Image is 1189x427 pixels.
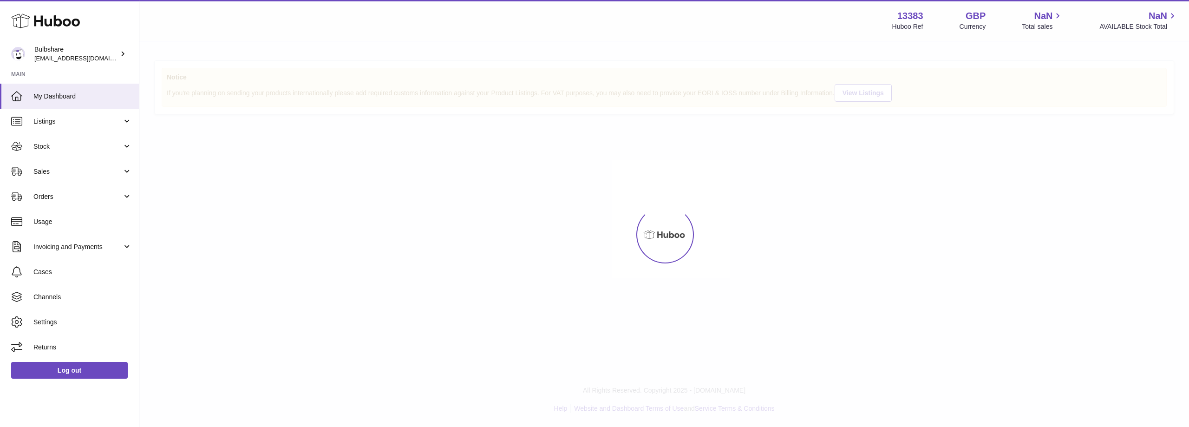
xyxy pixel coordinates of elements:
[34,54,137,62] span: [EMAIL_ADDRESS][DOMAIN_NAME]
[33,318,132,327] span: Settings
[33,167,122,176] span: Sales
[33,117,122,126] span: Listings
[33,268,132,276] span: Cases
[1022,22,1063,31] span: Total sales
[1099,10,1178,31] a: NaN AVAILABLE Stock Total
[33,293,132,302] span: Channels
[33,142,122,151] span: Stock
[11,47,25,61] img: rimmellive@bulbshare.com
[966,10,986,22] strong: GBP
[34,45,118,63] div: Bulbshare
[33,217,132,226] span: Usage
[1099,22,1178,31] span: AVAILABLE Stock Total
[33,92,132,101] span: My Dashboard
[897,10,923,22] strong: 13383
[33,243,122,251] span: Invoicing and Payments
[1034,10,1052,22] span: NaN
[1149,10,1167,22] span: NaN
[33,343,132,352] span: Returns
[33,192,122,201] span: Orders
[1022,10,1063,31] a: NaN Total sales
[892,22,923,31] div: Huboo Ref
[960,22,986,31] div: Currency
[11,362,128,379] a: Log out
